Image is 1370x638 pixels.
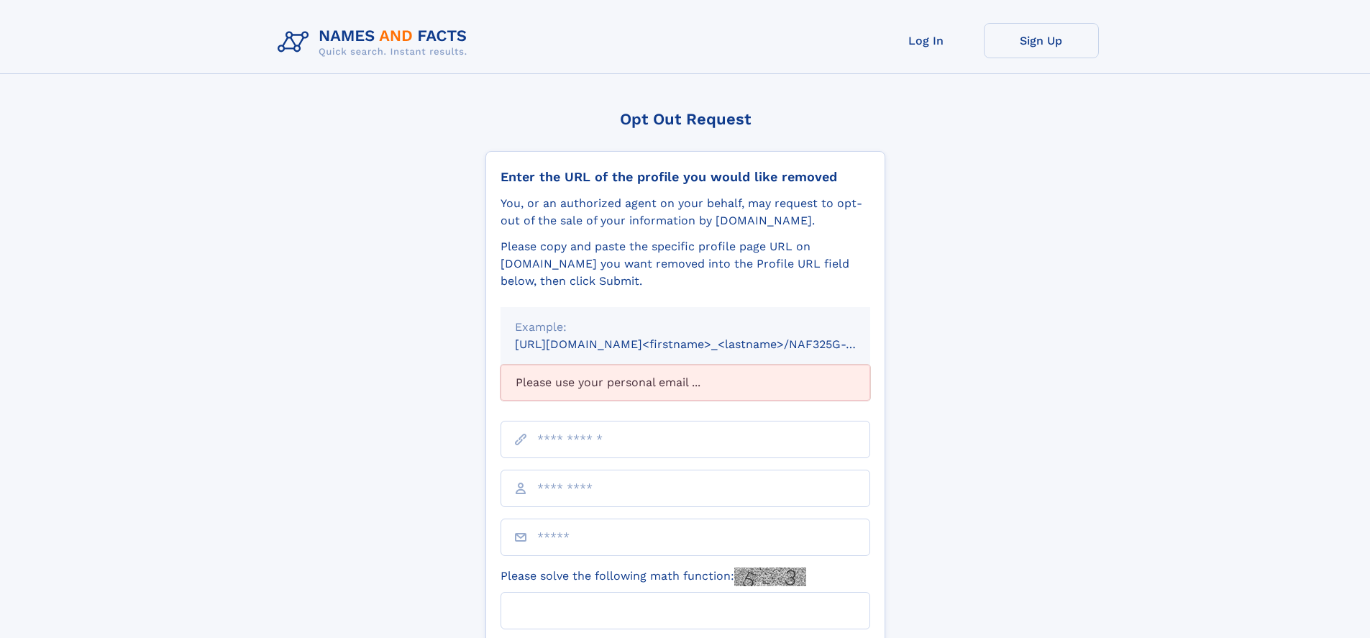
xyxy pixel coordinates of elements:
label: Please solve the following math function: [501,568,806,586]
div: Opt Out Request [485,110,885,128]
div: Please use your personal email ... [501,365,870,401]
div: Please copy and paste the specific profile page URL on [DOMAIN_NAME] you want removed into the Pr... [501,238,870,290]
a: Log In [869,23,984,58]
div: Enter the URL of the profile you would like removed [501,169,870,185]
a: Sign Up [984,23,1099,58]
div: Example: [515,319,856,336]
small: [URL][DOMAIN_NAME]<firstname>_<lastname>/NAF325G-xxxxxxxx [515,337,898,351]
img: Logo Names and Facts [272,23,479,62]
div: You, or an authorized agent on your behalf, may request to opt-out of the sale of your informatio... [501,195,870,229]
